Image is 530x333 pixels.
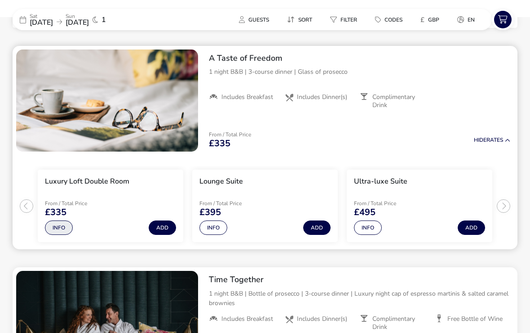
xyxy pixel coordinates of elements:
[102,16,106,23] span: 1
[413,13,446,26] button: £GBP
[468,16,475,23] span: en
[30,13,53,19] p: Sat
[450,13,482,26] button: en
[66,18,89,27] span: [DATE]
[450,13,486,26] naf-pibe-menu-bar-item: en
[248,16,269,23] span: Guests
[221,315,273,323] span: Includes Breakfast
[13,9,147,30] div: Sat[DATE]Sun[DATE]1
[354,208,375,217] span: £495
[221,93,273,101] span: Includes Breakfast
[209,53,510,63] h2: A Taste of Freedom
[149,220,176,235] button: Add
[45,220,73,235] button: Info
[199,220,227,235] button: Info
[323,13,368,26] naf-pibe-menu-bar-item: Filter
[303,220,331,235] button: Add
[30,18,53,27] span: [DATE]
[372,315,428,331] span: Complimentary Drink
[368,13,413,26] naf-pibe-menu-bar-item: Codes
[199,201,263,206] p: From / Total Price
[199,177,243,186] h3: Lounge Suite
[384,16,402,23] span: Codes
[413,13,450,26] naf-pibe-menu-bar-item: £GBP
[447,315,503,323] span: Free Bottle of Wine
[209,67,510,76] p: 1 night B&B | 3-course dinner | Glass of prosecco
[66,13,89,19] p: Sun
[458,220,485,235] button: Add
[297,93,347,101] span: Includes Dinner(s)
[474,136,486,144] span: Hide
[354,220,382,235] button: Info
[372,93,428,109] span: Complimentary Drink
[340,16,357,23] span: Filter
[420,15,424,24] i: £
[188,166,342,246] swiper-slide: 2 / 3
[209,274,510,285] h2: Time Together
[209,289,510,308] p: 1 night B&B | Bottle of prosecco | 3-course dinner | Luxury night cap of espresso martinis & salt...
[428,16,439,23] span: GBP
[209,139,230,148] span: £335
[232,13,276,26] button: Guests
[280,13,323,26] naf-pibe-menu-bar-item: Sort
[297,315,347,323] span: Includes Dinner(s)
[16,49,198,152] swiper-slide: 1 / 1
[45,201,109,206] p: From / Total Price
[354,201,418,206] p: From / Total Price
[354,177,407,186] h3: Ultra-luxe Suite
[474,137,510,143] button: HideRates
[298,16,312,23] span: Sort
[280,13,319,26] button: Sort
[202,46,517,117] div: A Taste of Freedom1 night B&B | 3-course dinner | Glass of proseccoIncludes BreakfastIncludes Din...
[45,177,129,186] h3: Luxury Loft Double Room
[33,166,188,246] swiper-slide: 1 / 3
[199,208,221,217] span: £395
[232,13,280,26] naf-pibe-menu-bar-item: Guests
[368,13,410,26] button: Codes
[342,166,497,246] swiper-slide: 3 / 3
[323,13,364,26] button: Filter
[209,132,251,137] p: From / Total Price
[45,208,66,217] span: £335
